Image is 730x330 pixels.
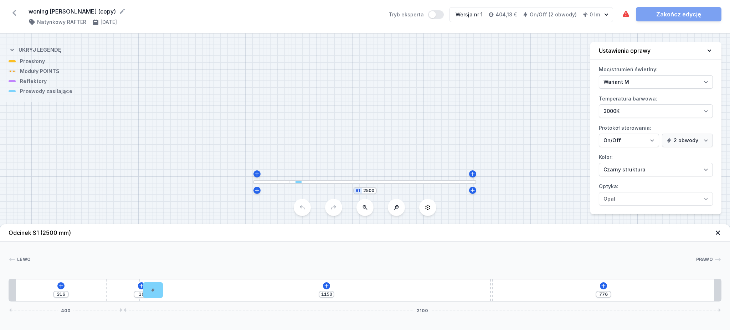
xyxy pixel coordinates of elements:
[9,41,61,58] button: Ukryj legendę
[599,151,713,176] label: Kolor:
[136,292,147,297] input: Wymiar [mm]
[17,257,31,262] span: Lewo
[495,11,517,18] h4: 404,13 €
[696,257,713,262] span: Prawo
[599,122,713,147] label: Protokół sterowania:
[599,134,659,147] select: Protokół sterowania:
[9,228,71,237] h4: Odcinek S1
[590,42,721,60] button: Ustawienia oprawy
[58,308,73,312] span: 400
[414,308,431,312] span: 2100
[599,104,713,118] select: Temperatura barwowa:
[599,181,713,206] label: Optyka:
[37,19,86,26] h4: Natynkowy RAFTER
[363,188,375,194] input: Wymiar [mm]
[40,229,71,236] span: (2500 mm)
[19,46,61,53] h4: Ukryj legendę
[598,292,609,297] input: Wymiar [mm]
[428,10,444,19] button: Tryb eksperta
[449,7,613,22] button: Wersja nr 1404,13 €On/Off (2 obwody)0 lm
[662,134,713,147] select: Protokół sterowania:
[599,75,713,89] select: Moc/strumień świetlny:
[119,8,126,15] button: Edytuj nazwę projektu
[55,292,67,297] input: Wymiar [mm]
[101,19,117,26] h4: [DATE]
[389,10,444,19] label: Tryb eksperta
[29,7,380,16] form: woning [PERSON_NAME] (copy)
[599,192,713,206] select: Optyka:
[599,46,651,55] h4: Ustawienia oprawy
[530,11,577,18] h4: On/Off (2 obwody)
[599,64,713,89] label: Moc/strumień świetlny:
[456,11,483,18] div: Wersja nr 1
[599,163,713,176] select: Kolor:
[323,282,330,289] button: Dodaj element
[321,292,332,297] input: Wymiar [mm]
[138,282,145,289] button: Dodaj element
[600,282,607,289] button: Dodaj element
[57,282,65,289] button: Dodaj element
[599,93,713,118] label: Temperatura barwowa:
[590,11,600,18] h4: 0 lm
[143,282,163,298] div: Hole for power supply cable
